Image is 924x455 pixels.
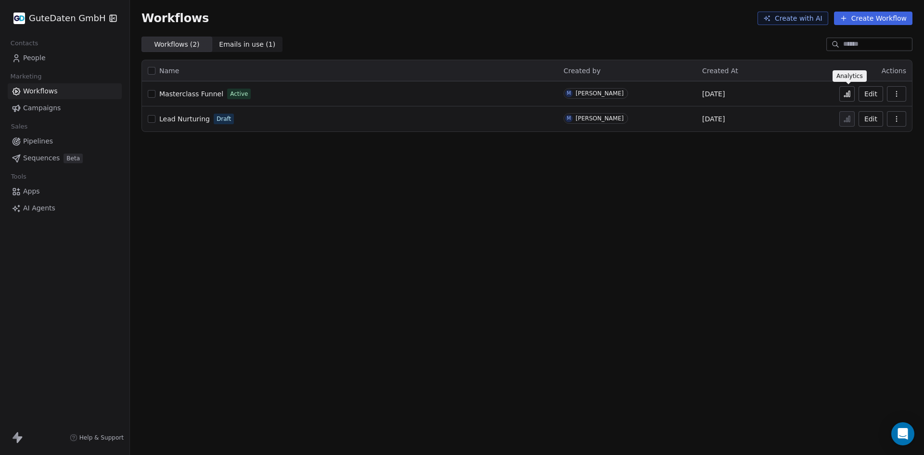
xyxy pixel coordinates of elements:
[6,69,46,84] span: Marketing
[219,39,275,50] span: Emails in use ( 1 )
[230,90,248,98] span: Active
[23,86,58,96] span: Workflows
[79,434,124,442] span: Help & Support
[8,200,122,216] a: AI Agents
[757,12,828,25] button: Create with AI
[70,434,124,442] a: Help & Support
[159,114,210,124] a: Lead Nurturing
[8,83,122,99] a: Workflows
[8,183,122,199] a: Apps
[159,66,179,76] span: Name
[702,89,725,99] span: [DATE]
[141,12,209,25] span: Workflows
[23,153,60,163] span: Sequences
[159,115,210,123] span: Lead Nurturing
[702,114,725,124] span: [DATE]
[7,119,32,134] span: Sales
[23,136,53,146] span: Pipelines
[576,90,624,97] div: [PERSON_NAME]
[8,100,122,116] a: Campaigns
[23,53,46,63] span: People
[64,154,83,163] span: Beta
[23,203,55,213] span: AI Agents
[836,72,863,80] p: Analytics
[12,10,103,26] button: GuteDaten GmbH
[217,115,231,123] span: Draft
[567,115,571,122] div: M
[6,36,42,51] span: Contacts
[23,103,61,113] span: Campaigns
[567,90,571,97] div: M
[7,169,30,184] span: Tools
[564,67,601,75] span: Created by
[13,13,25,24] img: DatDash360%20500x500%20(2).png
[859,86,883,102] button: Edit
[834,12,912,25] button: Create Workflow
[29,12,105,25] span: GuteDaten GmbH
[8,50,122,66] a: People
[23,186,40,196] span: Apps
[8,133,122,149] a: Pipelines
[891,422,914,445] div: Open Intercom Messenger
[576,115,624,122] div: [PERSON_NAME]
[702,67,738,75] span: Created At
[8,150,122,166] a: SequencesBeta
[159,90,223,98] span: Masterclass Funnel
[159,89,223,99] a: Masterclass Funnel
[859,111,883,127] button: Edit
[882,67,906,75] span: Actions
